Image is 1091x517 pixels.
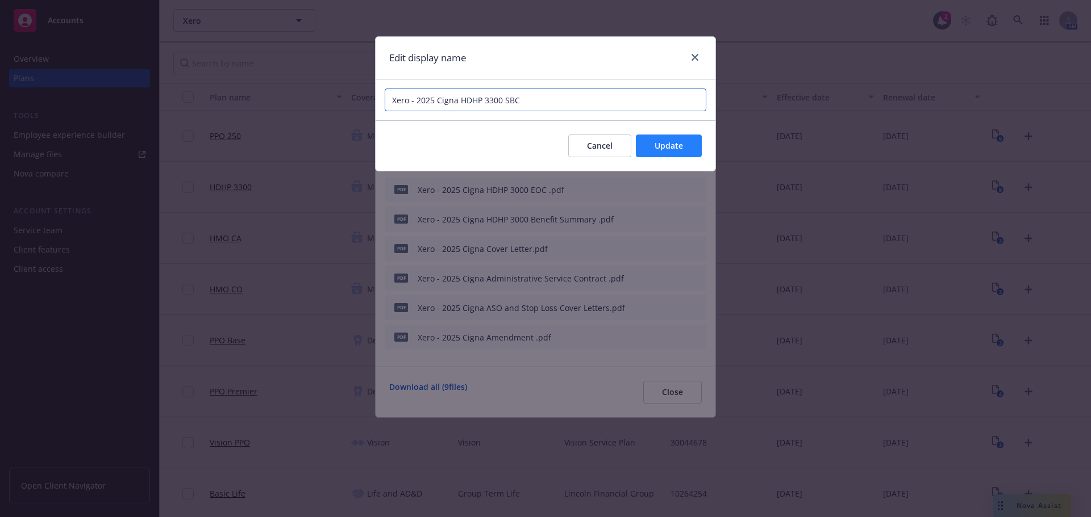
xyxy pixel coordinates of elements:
button: Cancel [568,134,631,157]
span: Cancel [587,140,613,151]
a: close [688,51,702,64]
h1: Edit display name [389,51,467,65]
span: Update [655,140,683,151]
button: Update [636,134,702,157]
